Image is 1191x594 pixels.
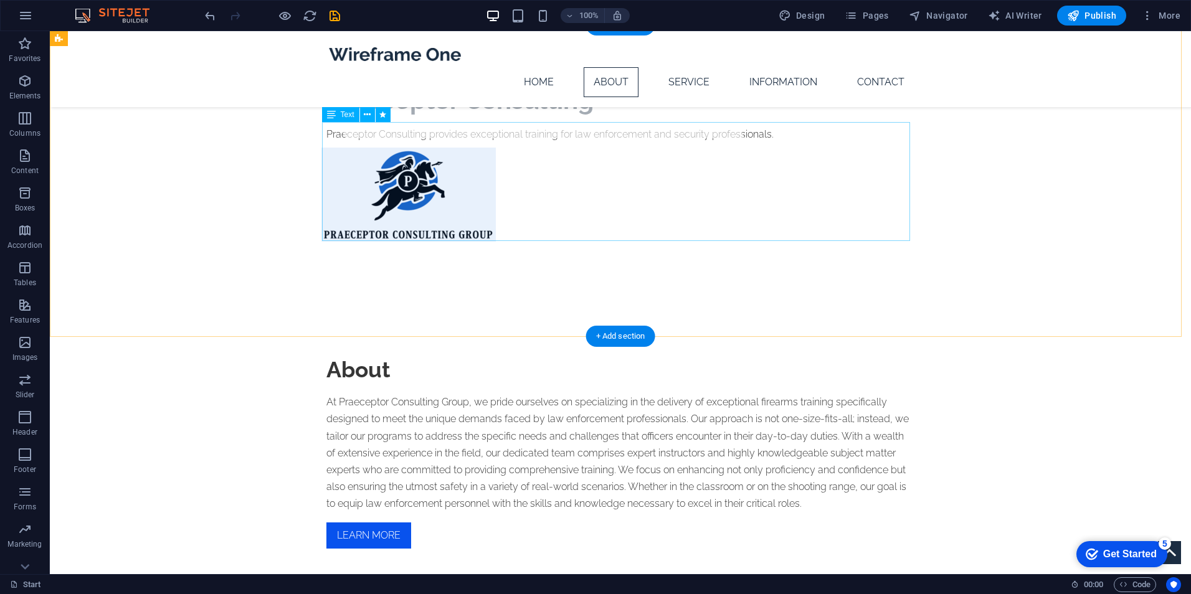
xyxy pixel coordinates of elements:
[327,8,342,23] button: save
[774,6,830,26] button: Design
[341,111,354,118] span: Text
[7,240,42,250] p: Accordion
[12,427,37,437] p: Header
[845,9,888,22] span: Pages
[1057,6,1126,26] button: Publish
[988,9,1042,22] span: AI Writer
[1067,9,1116,22] span: Publish
[1114,577,1156,592] button: Code
[12,352,38,362] p: Images
[9,91,41,101] p: Elements
[840,6,893,26] button: Pages
[612,10,623,21] i: On resize automatically adjust zoom level to fit chosen device.
[904,6,973,26] button: Navigator
[72,8,165,23] img: Editor Logo
[9,54,40,64] p: Favorites
[14,278,36,288] p: Tables
[7,539,42,549] p: Marketing
[328,9,342,23] i: Save (Ctrl+S)
[202,8,217,23] button: undo
[277,8,292,23] button: Click here to leave preview mode and continue editing
[586,326,655,347] div: + Add section
[9,128,40,138] p: Columns
[14,502,36,512] p: Forms
[92,2,105,15] div: 5
[983,6,1047,26] button: AI Writer
[1141,9,1180,22] span: More
[203,9,217,23] i: Undo: Change image (Ctrl+Z)
[1166,577,1181,592] button: Usercentrics
[1084,577,1103,592] span: 00 00
[14,464,36,474] p: Footer
[909,9,968,22] span: Navigator
[1119,577,1151,592] span: Code
[779,9,825,22] span: Design
[1071,577,1104,592] h6: Session time
[10,315,40,325] p: Features
[11,166,39,176] p: Content
[302,8,317,23] button: reload
[37,14,90,25] div: Get Started
[10,577,41,592] a: Click to cancel selection. Double-click to open Pages
[16,390,35,400] p: Slider
[10,6,101,32] div: Get Started 5 items remaining, 0% complete
[1136,6,1185,26] button: More
[561,8,605,23] button: 100%
[579,8,599,23] h6: 100%
[774,6,830,26] div: Design (Ctrl+Alt+Y)
[15,203,36,213] p: Boxes
[1093,580,1094,589] span: :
